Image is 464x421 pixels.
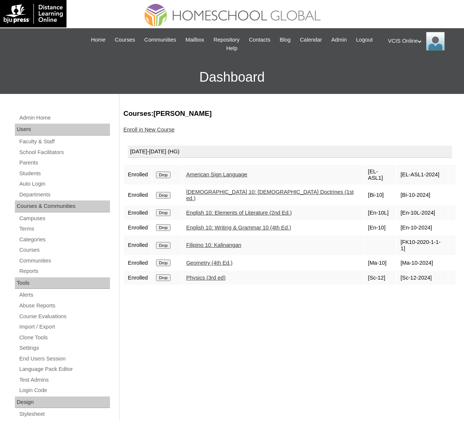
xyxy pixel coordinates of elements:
[15,277,110,289] div: Tools
[123,127,175,133] a: Enroll in New Course
[19,322,110,332] a: Import / Export
[19,158,110,167] a: Parents
[124,165,152,185] td: Enrolled
[19,256,110,265] a: Communities
[91,36,106,44] span: Home
[186,225,291,231] a: English 10: Writing & Grammar 10 (4th Ed.)
[124,256,152,270] td: Enrolled
[186,189,354,201] a: [DEMOGRAPHIC_DATA] 10: [DEMOGRAPHIC_DATA] Doctrines (1st ed.)
[397,271,448,285] td: [Sc-12-2024]
[19,301,110,310] a: Abuse Reports
[364,206,396,220] td: [En-10L]
[87,36,109,44] a: Home
[156,274,171,281] input: Drop
[214,36,240,44] span: Repository
[145,36,176,44] span: Communities
[156,209,171,216] input: Drop
[300,36,322,44] span: Calendar
[19,235,110,244] a: Categories
[156,242,171,249] input: Drop
[182,36,208,44] a: Mailbox
[124,185,152,205] td: Enrolled
[19,148,110,157] a: School Facilitators
[19,354,110,363] a: End Users Session
[4,4,63,24] img: logo-white.png
[397,185,448,205] td: [Bi-10-2024]
[245,36,274,44] a: Contacts
[364,256,396,270] td: [Ma-10]
[388,32,457,50] div: VCIS Online
[397,206,448,220] td: [En-10L-2024]
[186,172,247,177] a: American Sign Language
[115,36,135,44] span: Courses
[210,36,243,44] a: Repository
[124,206,152,220] td: Enrolled
[186,242,241,248] a: Filipino 10: Kalinangan
[156,260,171,266] input: Drop
[156,224,171,231] input: Drop
[19,169,110,178] a: Students
[397,256,448,270] td: [Ma-10-2024]
[124,235,152,255] td: Enrolled
[19,333,110,342] a: Clone Tools
[19,409,110,419] a: Stylesheet
[426,32,445,50] img: VCIS Online Admin
[186,210,292,216] a: English 10: Elements of Literature (2nd Ed.)
[141,36,180,44] a: Communities
[19,137,110,146] a: Faculty & Staff
[19,224,110,234] a: Terms
[19,386,110,395] a: Login Code
[15,124,110,136] div: Users
[397,221,448,235] td: [En-10-2024]
[156,192,171,199] input: Drop
[19,113,110,123] a: Admin Home
[223,44,241,53] a: Help
[15,200,110,212] div: Courses & Communities
[364,221,396,235] td: [En-10]
[19,365,110,374] a: Language Pack Editor
[124,221,152,235] td: Enrolled
[19,190,110,199] a: Departments
[124,271,152,285] td: Enrolled
[328,36,351,44] a: Admin
[280,36,291,44] span: Blog
[364,185,396,205] td: [Bi-10]
[123,109,457,118] h3: Courses:[PERSON_NAME]
[397,235,448,255] td: [FK10-2020-1-1-1]
[111,36,139,44] a: Courses
[15,396,110,408] div: Design
[226,44,237,53] span: Help
[156,172,171,178] input: Drop
[19,290,110,300] a: Alerts
[4,61,460,94] h3: Dashboard
[186,275,225,281] a: Physics (3rd ed)
[364,165,396,185] td: [EL-ASL1]
[296,36,325,44] a: Calendar
[128,146,452,158] div: [DATE]-[DATE] (HG)
[331,36,347,44] span: Admin
[352,36,376,44] a: Logout
[276,36,294,44] a: Blog
[19,267,110,276] a: Reports
[397,165,448,185] td: [EL-ASL1-2024]
[356,36,373,44] span: Logout
[19,375,110,385] a: Test Admins
[185,36,204,44] span: Mailbox
[364,271,396,285] td: [Sc-12]
[19,245,110,255] a: Courses
[186,260,233,266] a: Geometry (4th Ed.)
[19,312,110,321] a: Course Evaluations
[19,343,110,353] a: Settings
[19,214,110,223] a: Campuses
[249,36,270,44] span: Contacts
[19,179,110,189] a: Auto Login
